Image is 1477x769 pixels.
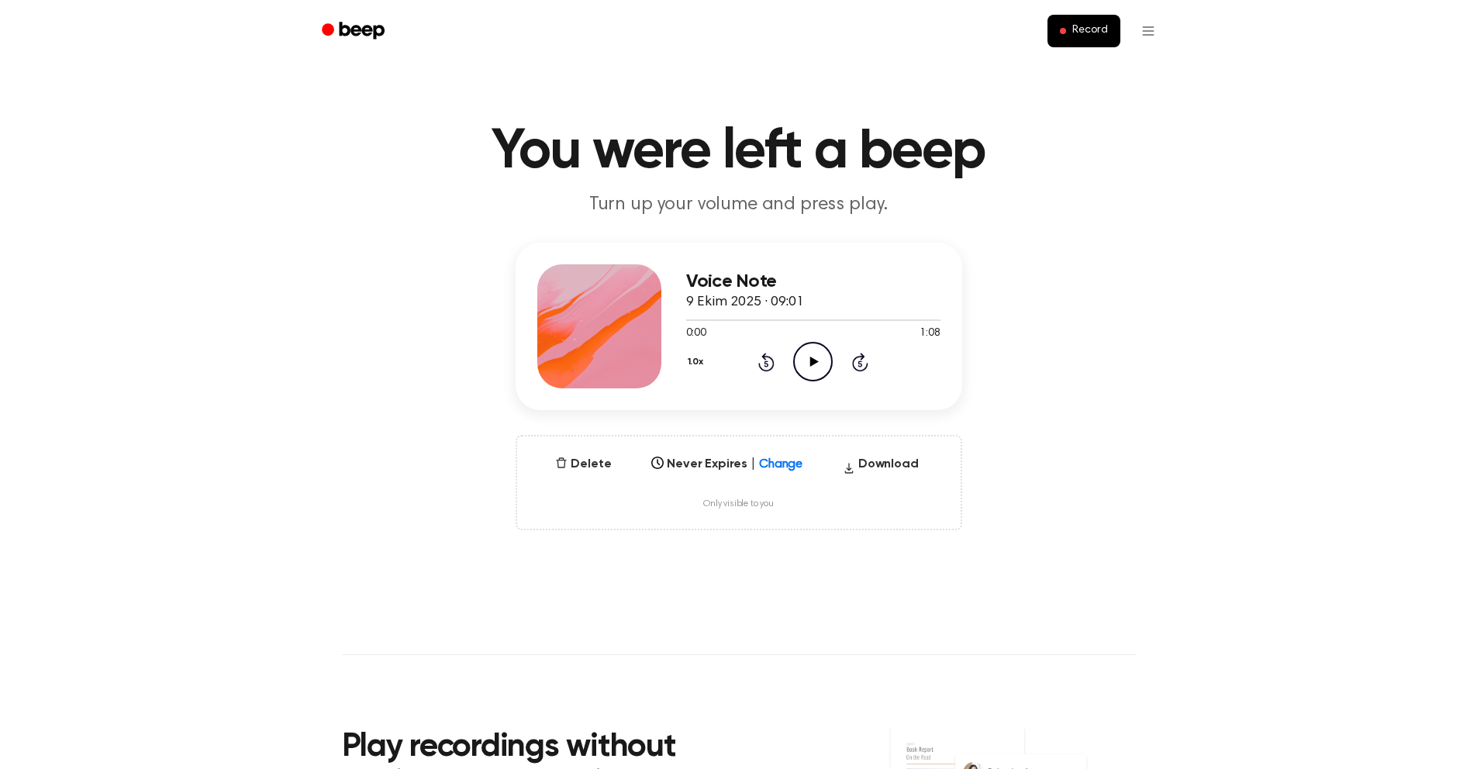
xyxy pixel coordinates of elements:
[342,124,1136,180] h1: You were left a beep
[1130,12,1167,50] button: Open menu
[686,295,804,309] span: 9 Ekim 2025 · 09:01
[441,192,1037,218] p: Turn up your volume and press play.
[686,349,709,375] button: 1.0x
[1072,24,1107,38] span: Record
[837,455,925,480] button: Download
[311,16,399,47] a: Beep
[686,326,706,342] span: 0:00
[1047,15,1120,47] button: Record
[703,498,774,510] span: Only visible to you
[920,326,940,342] span: 1:08
[549,455,617,474] button: Delete
[686,271,940,292] h3: Voice Note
